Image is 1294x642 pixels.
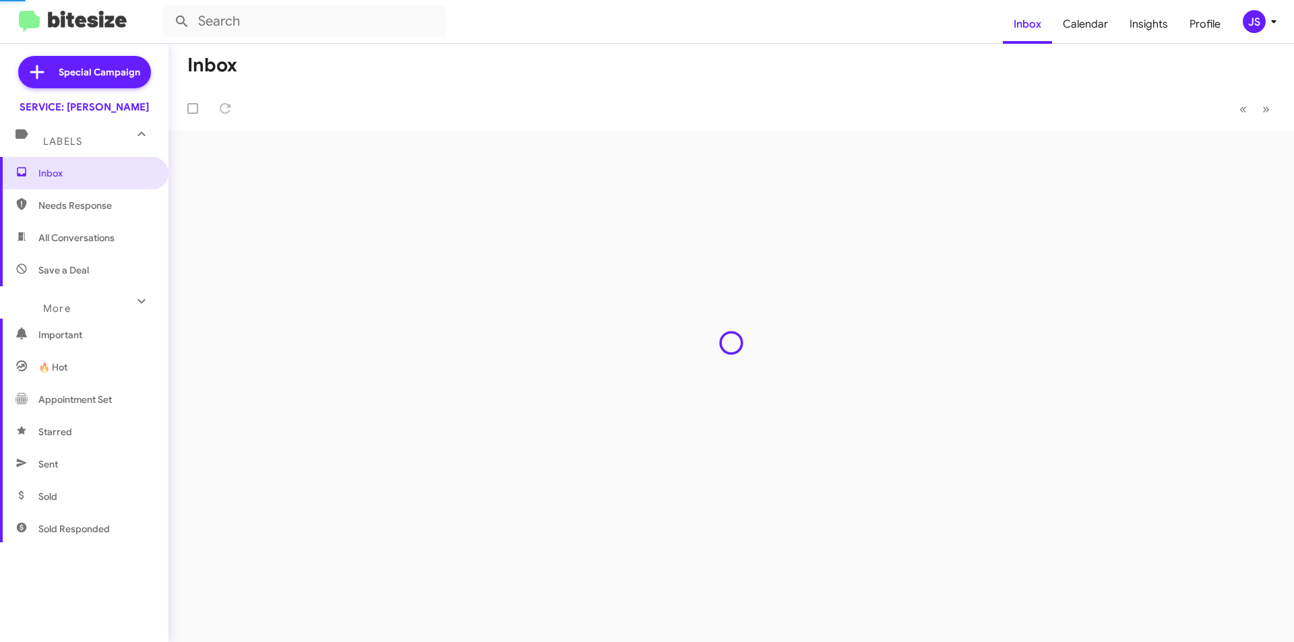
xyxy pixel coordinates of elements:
button: Previous [1231,95,1255,123]
h1: Inbox [187,55,237,76]
a: Insights [1119,5,1179,44]
button: Next [1254,95,1278,123]
span: Save a Deal [38,263,89,277]
span: Sold [38,490,57,503]
span: Sent [38,457,58,471]
span: Appointment Set [38,393,112,406]
span: Sold Responded [38,522,110,536]
span: All Conversations [38,231,115,245]
span: « [1239,100,1247,117]
a: Calendar [1052,5,1119,44]
a: Special Campaign [18,56,151,88]
button: JS [1231,10,1279,33]
a: Inbox [1003,5,1052,44]
div: JS [1243,10,1266,33]
span: More [43,302,71,315]
a: Profile [1179,5,1231,44]
span: Special Campaign [59,65,140,79]
span: » [1262,100,1270,117]
span: Important [38,328,153,342]
div: SERVICE: [PERSON_NAME] [20,100,149,114]
span: 🔥 Hot [38,360,67,374]
span: Inbox [38,166,153,180]
span: Starred [38,425,72,439]
nav: Page navigation example [1232,95,1278,123]
span: Needs Response [38,199,153,212]
span: Labels [43,135,82,148]
input: Search [163,5,446,38]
